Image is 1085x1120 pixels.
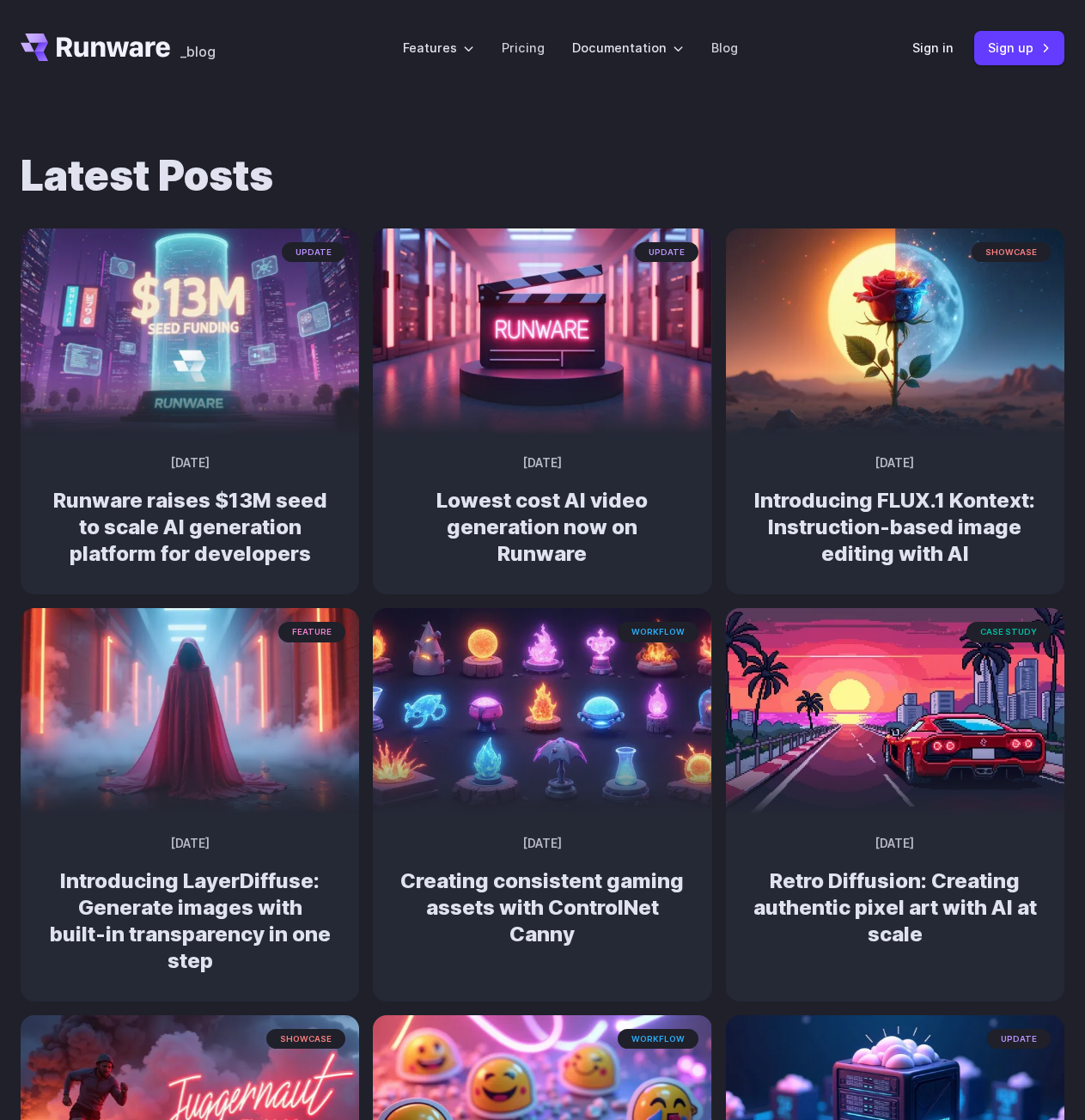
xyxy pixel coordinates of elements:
[373,228,711,435] img: Neon-lit movie clapperboard with the word 'RUNWARE' in a futuristic server room
[618,622,698,642] span: workflow
[266,1029,345,1049] span: showcase
[48,487,332,567] h2: Runware raises $13M seed to scale AI generation platform for developers
[523,454,562,473] time: [DATE]
[21,228,359,435] img: Futuristic city scene with neon lights showing Runware announcement of $13M seed funding in large...
[618,1029,698,1049] span: workflow
[987,1029,1051,1049] span: update
[21,33,170,61] a: Go to /
[180,33,216,61] a: _blog
[711,38,738,58] a: Blog
[875,454,914,473] time: [DATE]
[373,800,711,975] a: An array of glowing, stylized elemental orbs and flames in various containers and stands, depicte...
[400,867,684,947] h2: Creating consistent gaming assets with ControlNet Canny
[912,38,954,58] a: Sign in
[21,151,1064,201] h1: Latest Posts
[726,228,1064,435] img: Surreal rose in a desert landscape, split between day and night with the sun and moon aligned beh...
[572,38,684,58] label: Documentation
[278,622,345,642] span: feature
[400,487,684,567] h2: Lowest cost AI video generation now on Runware
[726,421,1064,595] a: Surreal rose in a desert landscape, split between day and night with the sun and moon aligned beh...
[523,835,562,854] time: [DATE]
[171,454,210,473] time: [DATE]
[180,45,216,58] span: _blog
[171,835,210,854] time: [DATE]
[726,800,1064,975] a: a red sports car on a futuristic highway with a sunset and city skyline in the background, styled...
[21,421,359,595] a: Futuristic city scene with neon lights showing Runware announcement of $13M seed funding in large...
[373,608,711,814] img: An array of glowing, stylized elemental orbs and flames in various containers and stands, depicte...
[875,835,914,854] time: [DATE]
[753,487,1037,567] h2: Introducing FLUX.1 Kontext: Instruction-based image editing with AI
[48,867,332,974] h2: Introducing LayerDiffuse: Generate images with built-in transparency in one step
[21,800,359,1001] a: A cloaked figure made entirely of bending light and heat distortion, slightly warping the scene b...
[21,608,359,814] img: A cloaked figure made entirely of bending light and heat distortion, slightly warping the scene b...
[753,867,1037,947] h2: Retro Diffusion: Creating authentic pixel art with AI at scale
[974,31,1064,64] a: Sign up
[635,242,698,262] span: update
[373,421,711,595] a: Neon-lit movie clapperboard with the word 'RUNWARE' in a futuristic server room update [DATE] Low...
[282,242,345,262] span: update
[502,38,545,58] a: Pricing
[966,622,1051,642] span: case study
[972,242,1051,262] span: showcase
[726,608,1064,814] img: a red sports car on a futuristic highway with a sunset and city skyline in the background, styled...
[403,38,474,58] label: Features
